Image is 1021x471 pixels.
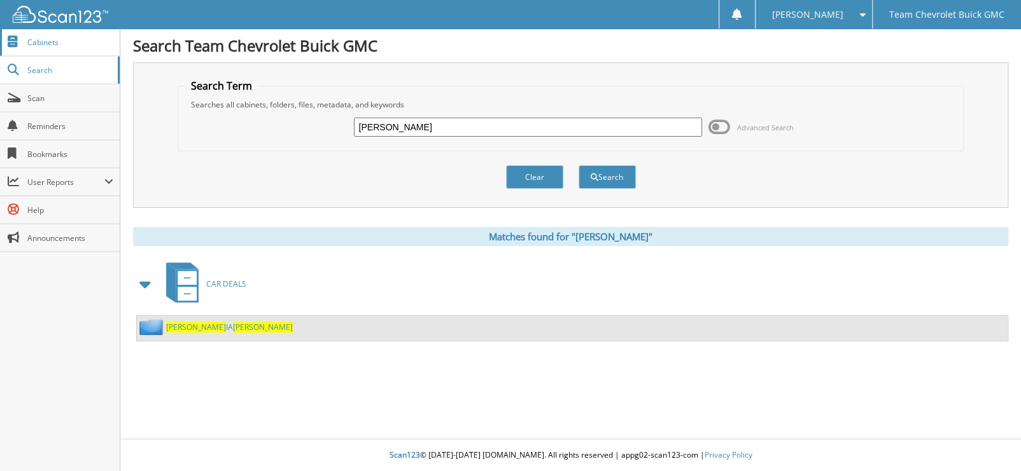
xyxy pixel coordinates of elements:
span: CAR DEALS [206,278,246,289]
span: [PERSON_NAME] [233,322,293,332]
span: User Reports [27,177,104,188]
span: Team Chevrolet Buick GMC [889,11,1004,18]
span: Bookmarks [27,149,113,160]
iframe: Chat Widget [957,410,1021,471]
span: Scan123 [390,449,420,460]
span: Cabinets [27,37,113,48]
legend: Search Term [185,79,258,93]
span: [PERSON_NAME] [166,322,226,332]
div: Searches all cabinets, folders, files, metadata, and keywords [185,99,957,110]
div: © [DATE]-[DATE] [DOMAIN_NAME]. All rights reserved | appg02-scan123-com | [120,440,1021,471]
a: [PERSON_NAME]IA[PERSON_NAME] [166,322,293,332]
img: folder2.png [139,319,166,335]
span: Announcements [27,233,113,243]
h1: Search Team Chevrolet Buick GMC [133,35,1008,56]
span: Scan [27,93,113,104]
div: Matches found for "[PERSON_NAME]" [133,227,1008,246]
a: Privacy Policy [705,449,752,460]
span: Advanced Search [737,123,794,132]
img: scan123-logo-white.svg [13,6,108,23]
span: Help [27,205,113,215]
span: Search [27,65,111,76]
button: Clear [506,165,563,189]
span: Reminders [27,121,113,132]
a: CAR DEALS [158,259,246,309]
button: Search [579,165,636,189]
span: [PERSON_NAME] [772,11,843,18]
